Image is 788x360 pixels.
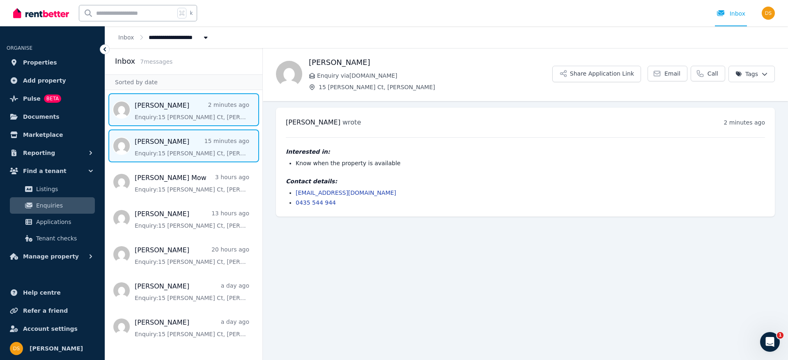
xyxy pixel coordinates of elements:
[7,54,98,71] a: Properties
[760,332,780,352] iframe: Intercom live chat
[36,217,92,227] span: Applications
[717,9,745,18] div: Inbox
[135,282,249,302] a: [PERSON_NAME]a day agoEnquiry:15 [PERSON_NAME] Ct, [PERSON_NAME].
[7,284,98,301] a: Help centre
[777,332,783,339] span: 1
[7,163,98,179] button: Find a tenant
[708,69,718,78] span: Call
[735,70,758,78] span: Tags
[728,66,775,82] button: Tags
[23,252,79,261] span: Manage property
[115,55,135,67] h2: Inbox
[286,118,340,126] span: [PERSON_NAME]
[105,74,262,90] div: Sorted by date
[135,101,249,121] a: [PERSON_NAME]2 minutes agoEnquiry:15 [PERSON_NAME] Ct, [PERSON_NAME].
[13,7,69,19] img: RentBetter
[190,10,193,16] span: k
[23,130,63,140] span: Marketplace
[276,61,302,87] img: Kristen
[296,189,396,196] a: [EMAIL_ADDRESS][DOMAIN_NAME]
[7,248,98,265] button: Manage property
[23,112,60,122] span: Documents
[23,76,66,85] span: Add property
[23,94,41,104] span: Pulse
[23,306,68,316] span: Refer a friend
[105,90,262,346] nav: Message list
[105,26,223,48] nav: Breadcrumb
[10,230,95,247] a: Tenant checks
[286,148,765,156] h4: Interested in:
[30,344,83,353] span: [PERSON_NAME]
[135,173,249,194] a: [PERSON_NAME] Mow3 hours agoEnquiry:15 [PERSON_NAME] Ct, [PERSON_NAME].
[36,201,92,210] span: Enquiries
[286,177,765,185] h4: Contact details:
[7,145,98,161] button: Reporting
[7,45,32,51] span: ORGANISE
[10,181,95,197] a: Listings
[23,58,57,67] span: Properties
[319,83,552,91] span: 15 [PERSON_NAME] Ct, [PERSON_NAME]
[23,166,67,176] span: Find a tenant
[7,90,98,107] a: PulseBETA
[7,108,98,125] a: Documents
[342,118,361,126] span: wrote
[296,199,336,206] a: 0435 544 944
[44,95,61,103] span: BETA
[135,245,249,266] a: [PERSON_NAME]20 hours agoEnquiry:15 [PERSON_NAME] Ct, [PERSON_NAME].
[7,127,98,143] a: Marketplace
[36,184,92,194] span: Listings
[648,66,687,81] a: Email
[691,66,725,81] a: Call
[135,209,249,230] a: [PERSON_NAME]13 hours agoEnquiry:15 [PERSON_NAME] Ct, [PERSON_NAME].
[7,321,98,337] a: Account settings
[664,69,680,78] span: Email
[309,57,552,68] h1: [PERSON_NAME]
[10,214,95,230] a: Applications
[118,34,134,41] a: Inbox
[140,58,172,65] span: 7 message s
[135,318,249,338] a: [PERSON_NAME]a day agoEnquiry:15 [PERSON_NAME] Ct, [PERSON_NAME].
[762,7,775,20] img: Dan Spasojevic
[10,197,95,214] a: Enquiries
[7,302,98,319] a: Refer a friend
[36,233,92,243] span: Tenant checks
[23,148,55,158] span: Reporting
[10,342,23,355] img: Dan Spasojevic
[135,137,249,157] a: [PERSON_NAME]15 minutes agoEnquiry:15 [PERSON_NAME] Ct, [PERSON_NAME].
[552,66,641,82] button: Share Application Link
[296,159,765,167] li: Know when the property is available
[724,119,765,126] time: 2 minutes ago
[23,288,61,298] span: Help centre
[317,72,552,80] span: Enquiry via [DOMAIN_NAME]
[23,324,78,334] span: Account settings
[7,72,98,89] a: Add property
